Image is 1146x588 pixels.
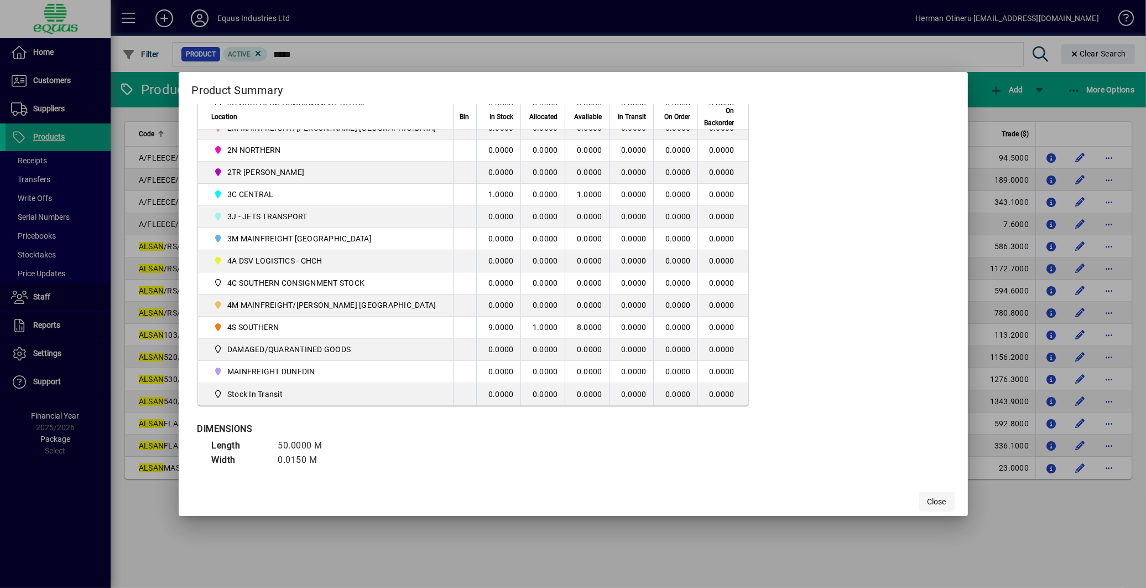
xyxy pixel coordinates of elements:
[919,492,955,512] button: Close
[227,277,364,288] span: 4C SOUTHERN CONSIGNMENT STOCK
[227,344,351,355] span: DAMAGED/QUARANTINED GOODS
[206,453,273,467] td: Width
[697,250,748,272] td: 0.0000
[618,111,647,123] span: In Transit
[621,190,647,199] span: 0.0000
[476,162,520,184] td: 0.0000
[621,323,647,332] span: 0.0000
[227,167,304,178] span: 2TR [PERSON_NAME]
[665,390,691,399] span: 0.0000
[520,140,565,162] td: 0.0000
[227,389,283,400] span: Stock In Transit
[520,272,565,295] td: 0.0000
[212,188,441,201] span: 3C CENTRAL
[621,146,647,154] span: 0.0000
[565,184,609,206] td: 1.0000
[928,496,946,508] span: Close
[697,228,748,250] td: 0.0000
[565,250,609,272] td: 0.0000
[665,190,691,199] span: 0.0000
[227,366,315,377] span: MAINFREIGHT DUNEDIN
[212,210,441,223] span: 3J - JETS TRANSPORT
[697,140,748,162] td: 0.0000
[565,206,609,228] td: 0.0000
[212,276,441,290] span: 4C SOUTHERN CONSIGNMENT STOCK
[520,228,565,250] td: 0.0000
[520,184,565,206] td: 0.0000
[476,206,520,228] td: 0.0000
[227,322,279,333] span: 4S SOUTHERN
[212,111,238,123] span: Location
[212,166,441,179] span: 2TR TOM RYAN CARTAGE
[476,361,520,383] td: 0.0000
[665,168,691,177] span: 0.0000
[460,111,470,123] span: Bin
[197,422,474,436] div: DIMENSIONS
[227,255,322,266] span: 4A DSV LOGISTICS - CHCH
[665,111,691,123] span: On Order
[273,439,339,453] td: 50.0000 M
[565,272,609,295] td: 0.0000
[476,383,520,405] td: 0.0000
[476,317,520,339] td: 9.0000
[179,72,968,104] h2: Product Summary
[520,361,565,383] td: 0.0000
[697,317,748,339] td: 0.0000
[227,300,436,311] span: 4M MAINFREIGHT/[PERSON_NAME] [GEOGRAPHIC_DATA]
[665,367,691,376] span: 0.0000
[520,206,565,228] td: 0.0000
[476,140,520,162] td: 0.0000
[212,298,441,312] span: 4M MAINFREIGHT/OWENS CHRISTCHURCH
[705,105,735,129] span: On Backorder
[520,317,565,339] td: 1.0000
[565,317,609,339] td: 8.0000
[621,278,647,287] span: 0.0000
[476,295,520,317] td: 0.0000
[697,339,748,361] td: 0.0000
[212,343,441,356] span: DAMAGED/QUARANTINED GOODS
[575,111,602,123] span: Available
[227,189,274,200] span: 3C CENTRAL
[227,233,372,244] span: 3M MAINFREIGHT [GEOGRAPHIC_DATA]
[520,250,565,272] td: 0.0000
[227,211,308,222] span: 3J - JETS TRANSPORT
[212,365,441,378] span: MAINFREIGHT DUNEDIN
[227,145,281,156] span: 2N NORTHERN
[621,256,647,265] span: 0.0000
[490,111,514,123] span: In Stock
[565,383,609,405] td: 0.0000
[212,321,441,334] span: 4S SOUTHERN
[565,228,609,250] td: 0.0000
[273,453,339,467] td: 0.0150 M
[476,272,520,295] td: 0.0000
[621,234,647,243] span: 0.0000
[520,339,565,361] td: 0.0000
[520,295,565,317] td: 0.0000
[697,272,748,295] td: 0.0000
[520,162,565,184] td: 0.0000
[621,390,647,399] span: 0.0000
[665,212,691,221] span: 0.0000
[565,361,609,383] td: 0.0000
[665,278,691,287] span: 0.0000
[621,301,647,310] span: 0.0000
[212,388,441,401] span: Stock In Transit
[212,143,441,157] span: 2N NORTHERN
[530,111,558,123] span: Allocated
[665,301,691,310] span: 0.0000
[621,168,647,177] span: 0.0000
[665,146,691,154] span: 0.0000
[212,254,441,267] span: 4A DSV LOGISTICS - CHCH
[565,339,609,361] td: 0.0000
[212,232,441,245] span: 3M MAINFREIGHT WELLINGTON
[476,250,520,272] td: 0.0000
[697,206,748,228] td: 0.0000
[476,184,520,206] td: 1.0000
[665,234,691,243] span: 0.0000
[697,383,748,405] td: 0.0000
[565,140,609,162] td: 0.0000
[697,162,748,184] td: 0.0000
[621,212,647,221] span: 0.0000
[621,345,647,354] span: 0.0000
[206,439,273,453] td: Length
